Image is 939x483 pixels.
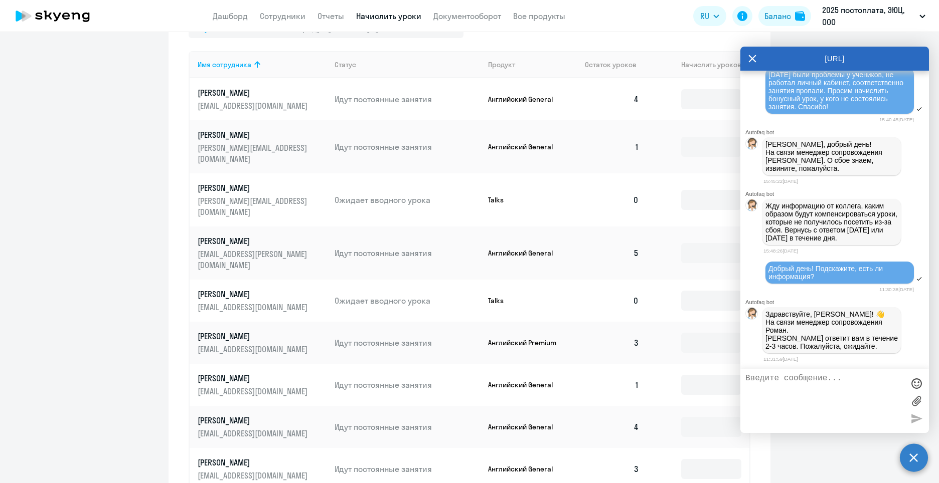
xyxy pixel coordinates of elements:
[763,356,798,362] time: 11:31:59[DATE]
[746,138,758,152] img: bot avatar
[488,60,577,69] div: Продукт
[765,318,898,350] p: На связи менеджер сопровождения Роман. [PERSON_NAME] ответит вам в течение 2-3 часов. Пожалуйста,...
[765,140,898,172] p: [PERSON_NAME], добрый день! На связи менеджер сопровождения [PERSON_NAME]. О сбое знаем, извините...
[198,457,327,481] a: [PERSON_NAME][EMAIL_ADDRESS][DOMAIN_NAME]
[198,195,310,217] p: [PERSON_NAME][EMAIL_ADDRESS][DOMAIN_NAME]
[198,415,310,426] p: [PERSON_NAME]
[318,11,344,21] a: Отчеты
[746,308,758,322] img: bot avatar
[488,195,563,204] p: Talks
[198,182,310,193] p: [PERSON_NAME]
[335,379,480,390] p: Идут постоянные занятия
[577,173,647,226] td: 0
[745,191,929,197] div: Autofaq bot
[335,60,356,69] div: Статус
[198,302,310,313] p: [EMAIL_ADDRESS][DOMAIN_NAME]
[198,289,327,313] a: [PERSON_NAME][EMAIL_ADDRESS][DOMAIN_NAME]
[745,129,929,135] div: Autofaq bot
[335,141,480,152] p: Идут постоянные занятия
[335,248,480,259] p: Идут постоянные занятия
[488,60,515,69] div: Продукт
[198,373,310,384] p: [PERSON_NAME]
[335,337,480,348] p: Идут постоянные занятия
[260,11,305,21] a: Сотрудники
[198,331,310,342] p: [PERSON_NAME]
[746,199,758,214] img: bot avatar
[577,364,647,406] td: 1
[577,78,647,120] td: 4
[488,95,563,104] p: Английский General
[577,226,647,280] td: 5
[513,11,565,21] a: Все продукты
[763,248,798,254] time: 15:48:26[DATE]
[198,129,310,140] p: [PERSON_NAME]
[335,60,480,69] div: Статус
[213,11,248,21] a: Дашборд
[198,373,327,397] a: [PERSON_NAME][EMAIL_ADDRESS][DOMAIN_NAME]
[700,10,709,22] span: RU
[198,235,310,247] p: [PERSON_NAME]
[822,4,915,28] p: 2025 постоплата, ЭЮЦ, ООО
[763,178,798,184] time: 15:45:22[DATE]
[817,4,930,28] button: 2025 постоплата, ЭЮЦ, ООО
[488,296,563,305] p: Talks
[356,11,421,21] a: Начислить уроки
[198,87,310,98] p: [PERSON_NAME]
[765,310,898,318] p: Здравствуйте, [PERSON_NAME]! 👋
[758,6,811,26] button: Балансbalance
[198,249,310,271] p: [EMAIL_ADDRESS][PERSON_NAME][DOMAIN_NAME]
[488,380,563,389] p: Английский General
[795,11,805,21] img: balance
[879,287,914,292] time: 11:30:38[DATE]
[198,142,310,164] p: [PERSON_NAME][EMAIL_ADDRESS][DOMAIN_NAME]
[198,415,327,439] a: [PERSON_NAME][EMAIL_ADDRESS][DOMAIN_NAME]
[585,60,647,69] div: Остаток уроков
[198,457,310,468] p: [PERSON_NAME]
[764,10,791,22] div: Баланс
[198,100,310,111] p: [EMAIL_ADDRESS][DOMAIN_NAME]
[198,60,327,69] div: Имя сотрудника
[198,344,310,355] p: [EMAIL_ADDRESS][DOMAIN_NAME]
[198,87,327,111] a: [PERSON_NAME][EMAIL_ADDRESS][DOMAIN_NAME]
[647,51,749,78] th: Начислить уроков
[577,280,647,322] td: 0
[765,202,898,242] p: Жду информацию от коллега, каким образом будут компенсироваться уроки, которые не получилось посе...
[198,470,310,481] p: [EMAIL_ADDRESS][DOMAIN_NAME]
[577,406,647,448] td: 4
[335,194,480,205] p: Ожидает вводного урока
[768,265,885,281] span: Добрый день! Подскажите, есть ли информация?
[198,129,327,164] a: [PERSON_NAME][PERSON_NAME][EMAIL_ADDRESS][DOMAIN_NAME]
[198,182,327,217] a: [PERSON_NAME][PERSON_NAME][EMAIL_ADDRESS][DOMAIN_NAME]
[585,60,637,69] span: Остаток уроков
[198,331,327,355] a: [PERSON_NAME][EMAIL_ADDRESS][DOMAIN_NAME]
[693,6,726,26] button: RU
[488,422,563,431] p: Английский General
[488,338,563,347] p: Английский Premium
[198,428,310,439] p: [EMAIL_ADDRESS][DOMAIN_NAME]
[745,299,929,305] div: Autofaq bot
[488,464,563,473] p: Английский General
[335,295,480,306] p: Ожидает вводного урока
[433,11,501,21] a: Документооборот
[488,249,563,258] p: Английский General
[198,289,310,300] p: [PERSON_NAME]
[577,322,647,364] td: 3
[335,463,480,474] p: Идут постоянные занятия
[198,386,310,397] p: [EMAIL_ADDRESS][DOMAIN_NAME]
[335,421,480,432] p: Идут постоянные занятия
[768,71,905,111] span: [DATE] были проблемы у учеников, не работал личный кабинет, соответственно занятия пропали. Проси...
[879,117,914,122] time: 15:40:45[DATE]
[909,393,924,408] label: Лимит 10 файлов
[198,60,251,69] div: Имя сотрудника
[335,94,480,105] p: Идут постоянные занятия
[488,142,563,151] p: Английский General
[198,235,327,271] a: [PERSON_NAME][EMAIL_ADDRESS][PERSON_NAME][DOMAIN_NAME]
[577,120,647,173] td: 1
